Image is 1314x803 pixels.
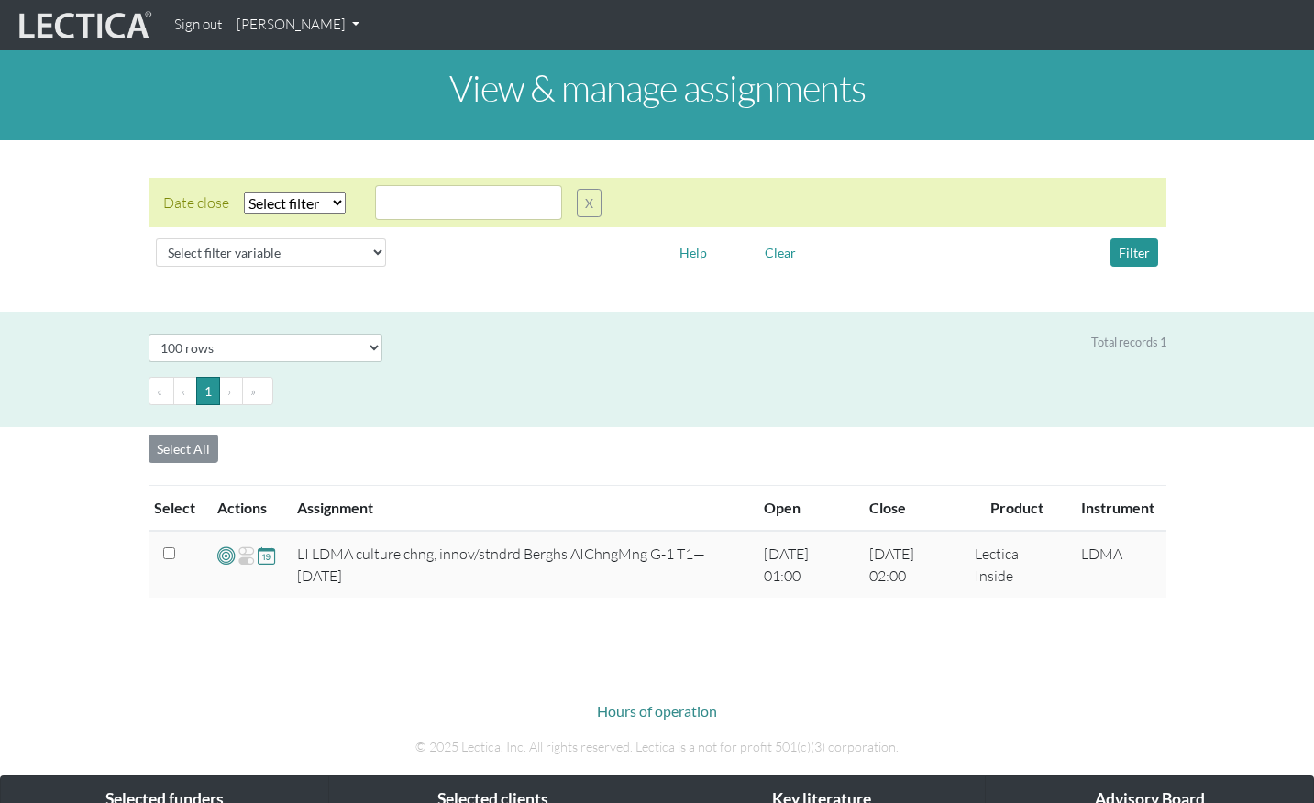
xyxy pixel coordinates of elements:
img: lecticalive [15,8,152,43]
span: Update close date [258,544,275,566]
p: © 2025 Lectica, Inc. All rights reserved. Lectica is a not for profit 501(c)(3) corporation. [149,737,1166,757]
th: Product [964,486,1070,532]
button: Clear [756,238,804,267]
td: [DATE] 01:00 [753,531,858,598]
button: Go to page 1 [196,377,220,405]
a: [PERSON_NAME] [229,7,367,43]
th: Assignment [286,486,754,532]
th: Close [858,486,964,532]
a: Sign out [167,7,229,43]
td: [DATE] 02:00 [858,531,964,598]
th: Instrument [1070,486,1165,532]
span: Add VCoLs [217,544,235,566]
div: Total records 1 [1091,334,1166,351]
button: Filter [1110,238,1158,267]
button: Help [671,238,715,267]
th: Actions [206,486,286,532]
th: Select [149,486,206,532]
a: Help [671,242,715,259]
div: Date close [163,192,229,214]
ul: Pagination [149,377,1166,405]
td: Lectica Inside [964,531,1070,598]
td: LI LDMA culture chng, innov/stndrd Berghs AIChngMng G-1 T1—[DATE] [286,531,754,598]
td: LDMA [1070,531,1165,598]
button: Select All [149,434,218,463]
a: Hours of operation [597,702,717,720]
button: X [577,189,602,217]
th: Open [753,486,858,532]
span: Re-open Assignment [237,544,255,566]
